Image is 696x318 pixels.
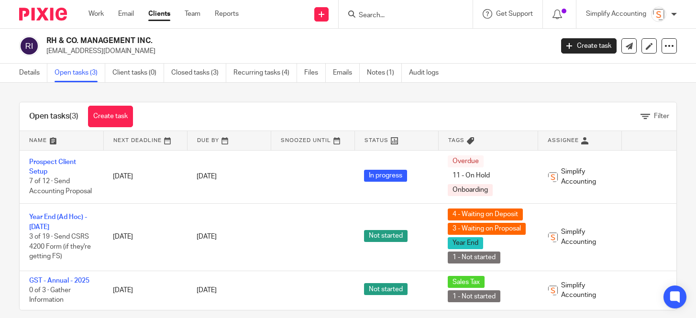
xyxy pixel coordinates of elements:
[171,64,226,82] a: Closed tasks (3)
[88,106,133,127] a: Create task
[29,159,76,175] a: Prospect Client Setup
[215,9,239,19] a: Reports
[448,223,526,235] span: 3 - Waiting on Proposal
[547,285,559,296] img: Screenshot%202023-11-29%20141159.png
[448,237,483,249] span: Year End
[103,203,187,271] td: [DATE]
[29,178,92,195] span: 7 of 12 · Send Accounting Proposal
[561,227,612,247] span: Simplify Accounting
[367,64,402,82] a: Notes (1)
[19,36,39,56] img: svg%3E
[29,111,78,121] h1: Open tasks
[46,46,547,56] p: [EMAIL_ADDRESS][DOMAIN_NAME]
[29,233,91,260] span: 3 of 19 · Send CSRS 4200 Form (if they're getting FS)
[103,271,187,310] td: [DATE]
[448,208,523,220] span: 4 - Waiting on Deposit
[448,276,485,288] span: Sales Tax
[148,9,170,19] a: Clients
[69,112,78,120] span: (3)
[333,64,360,82] a: Emails
[233,64,297,82] a: Recurring tasks (4)
[448,155,484,167] span: Overdue
[103,150,187,203] td: [DATE]
[197,173,217,180] span: [DATE]
[112,64,164,82] a: Client tasks (0)
[448,170,495,182] span: 11 - On Hold
[561,38,617,54] a: Create task
[19,8,67,21] img: Pixie
[654,113,669,120] span: Filter
[547,231,559,243] img: Screenshot%202023-11-29%20141159.png
[448,138,464,143] span: Tags
[185,9,200,19] a: Team
[547,171,559,183] img: Screenshot%202023-11-29%20141159.png
[197,233,217,240] span: [DATE]
[19,64,47,82] a: Details
[118,9,134,19] a: Email
[448,252,500,263] span: 1 - Not started
[651,7,666,22] img: Screenshot%202023-11-29%20141159.png
[561,281,612,300] span: Simplify Accounting
[29,287,71,304] span: 0 of 3 · Gather Information
[364,230,408,242] span: Not started
[409,64,446,82] a: Audit logs
[46,36,447,46] h2: RH & CO. MANAGEMENT INC.
[88,9,104,19] a: Work
[365,138,388,143] span: Status
[358,11,444,20] input: Search
[586,9,646,19] p: Simplify Accounting
[29,214,87,230] a: Year End (Ad Hoc) - [DATE]
[364,283,408,295] span: Not started
[304,64,326,82] a: Files
[448,184,493,196] span: Onboarding
[364,170,407,182] span: In progress
[496,11,533,17] span: Get Support
[197,287,217,294] span: [DATE]
[55,64,105,82] a: Open tasks (3)
[561,167,612,186] span: Simplify Accounting
[29,277,89,284] a: GST - Annual - 2025
[448,290,500,302] span: 1 - Not started
[281,138,331,143] span: Snoozed Until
